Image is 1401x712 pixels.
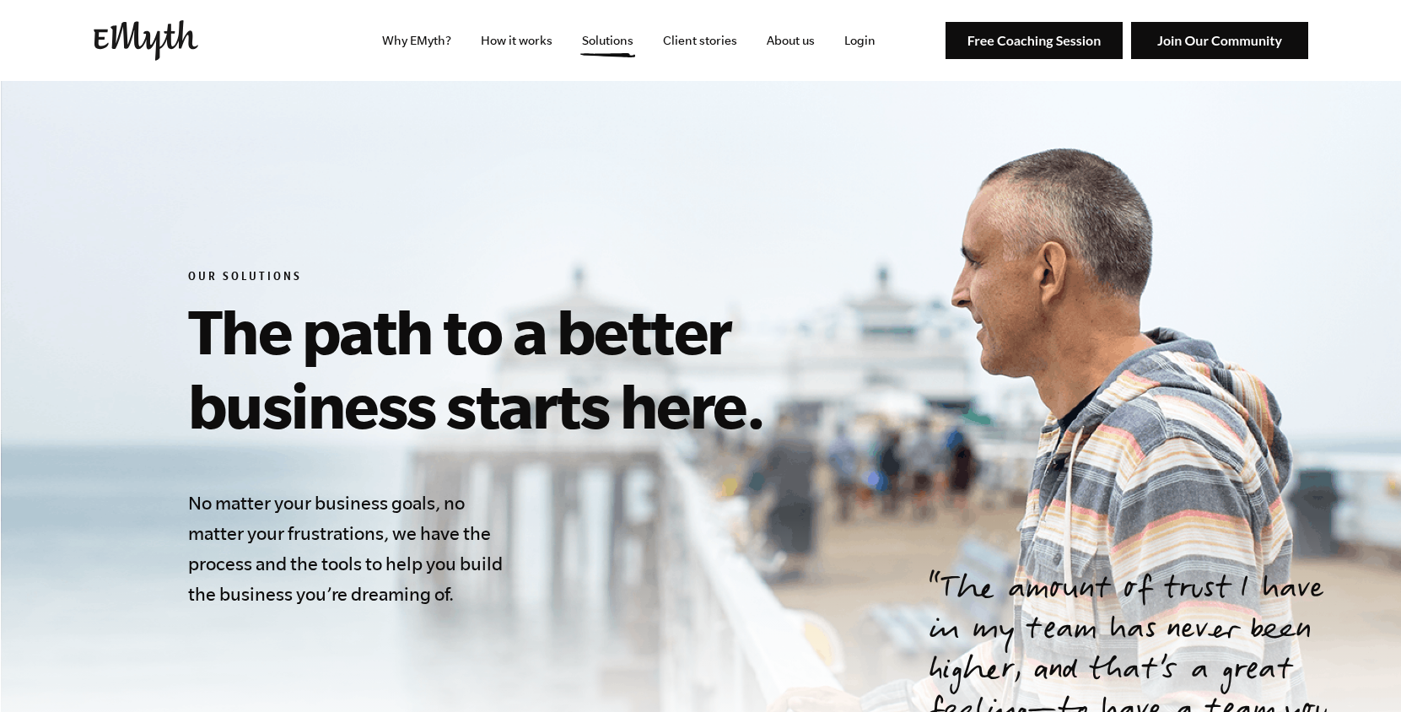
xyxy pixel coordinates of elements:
[946,22,1123,60] img: Free Coaching Session
[188,270,957,287] h6: Our Solutions
[188,294,957,442] h1: The path to a better business starts here.
[1131,22,1308,60] img: Join Our Community
[188,488,512,609] h4: No matter your business goals, no matter your frustrations, we have the process and the tools to ...
[94,20,198,61] img: EMyth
